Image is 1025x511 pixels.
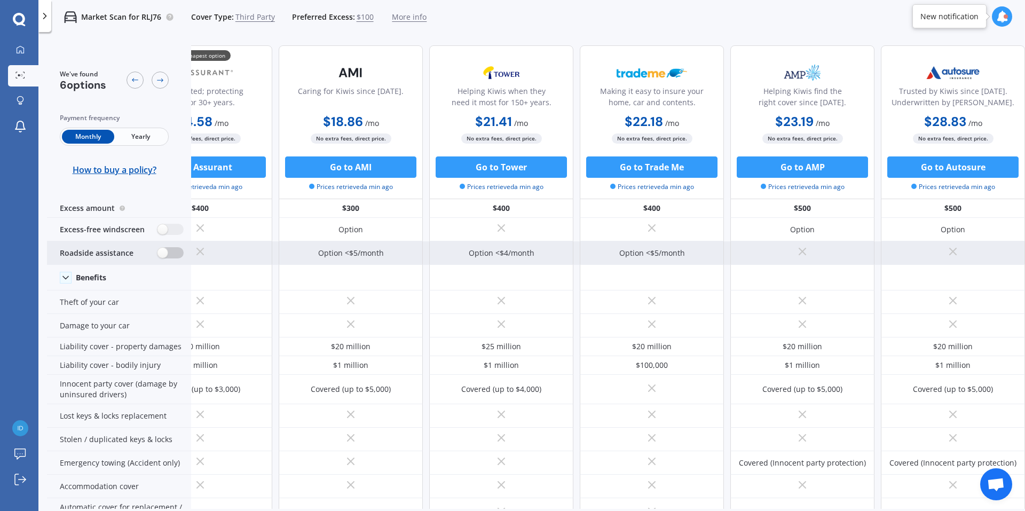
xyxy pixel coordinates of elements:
[625,113,663,130] b: $22.18
[47,314,191,337] div: Damage to your car
[183,360,218,371] div: $1 million
[235,12,275,22] span: Third Party
[968,118,982,128] span: / mo
[816,118,830,128] span: / mo
[338,224,363,235] div: Option
[12,420,28,436] img: 0c356dd444ef25dbd2ad34a8ef967b05
[114,130,167,144] span: Yearly
[612,133,692,144] span: No extra fees, direct price.
[589,85,715,112] div: Making it easy to insure your home, car and contents.
[913,384,993,395] div: Covered (up to $5,000)
[128,199,272,218] div: $400
[514,118,528,128] span: / mo
[47,428,191,451] div: Stolen / duplicated keys & locks
[62,130,114,144] span: Monthly
[47,199,191,218] div: Excess amount
[47,451,191,475] div: Emergency towing (Accident only)
[920,11,979,22] div: New notification
[81,12,161,22] p: Market Scan for RLJ76
[941,224,965,235] div: Option
[318,248,384,258] div: Option <$5/month
[311,133,391,144] span: No extra fees, direct price.
[761,182,845,192] span: Prices retrieved a min ago
[935,360,971,371] div: $1 million
[60,78,106,92] span: 6 options
[137,85,263,112] div: NZ operated; protecting Kiwis for 30+ years.
[484,360,519,371] div: $1 million
[333,360,368,371] div: $1 million
[586,156,717,178] button: Go to Trade Me
[767,59,838,86] img: AMP.webp
[913,133,994,144] span: No extra fees, direct price.
[580,199,724,218] div: $400
[279,199,423,218] div: $300
[924,113,966,130] b: $28.83
[665,118,679,128] span: / mo
[739,85,865,112] div: Helping Kiwis find the right cover since [DATE].
[60,113,169,123] div: Payment frequency
[191,12,234,22] span: Cover Type:
[172,113,212,130] b: $14.58
[64,11,77,23] img: car.f15378c7a67c060ca3f3.svg
[762,133,843,144] span: No extra fees, direct price.
[311,384,391,395] div: Covered (up to $5,000)
[47,290,191,314] div: Theft of your car
[309,182,393,192] span: Prices retrieved a min ago
[47,375,191,404] div: Innocent party cover (damage by uninsured drivers)
[160,384,240,395] div: Covered (up to $3,000)
[331,341,370,352] div: $20 million
[610,182,694,192] span: Prices retrieved a min ago
[911,182,995,192] span: Prices retrieved a min ago
[482,341,521,352] div: $25 million
[47,404,191,428] div: Lost keys & locks replacement
[292,12,355,22] span: Preferred Excess:
[739,458,866,468] div: Covered (Innocent party protection)
[215,118,228,128] span: / mo
[790,224,815,235] div: Option
[881,199,1025,218] div: $500
[436,156,567,178] button: Go to Tower
[632,341,672,352] div: $20 million
[889,458,1016,468] div: Covered (Innocent party protection)
[429,199,573,218] div: $400
[392,12,427,22] span: More info
[762,384,842,395] div: Covered (up to $5,000)
[785,360,820,371] div: $1 million
[619,248,685,258] div: Option <$5/month
[357,12,374,22] span: $100
[475,113,512,130] b: $21.41
[460,182,543,192] span: Prices retrieved a min ago
[890,85,1016,112] div: Trusted by Kiwis since [DATE]. Underwritten by [PERSON_NAME].
[60,69,106,79] span: We've found
[316,59,386,86] img: AMI-text-1.webp
[918,59,988,86] img: Autosure.webp
[783,341,822,352] div: $20 million
[323,113,363,130] b: $18.86
[775,113,814,130] b: $23.19
[160,133,241,144] span: No extra fees, direct price.
[887,156,1019,178] button: Go to Autosure
[461,384,541,395] div: Covered (up to $4,000)
[466,59,537,86] img: Tower.webp
[47,475,191,498] div: Accommodation cover
[298,85,404,112] div: Caring for Kiwis since [DATE].
[933,341,973,352] div: $20 million
[159,182,242,192] span: Prices retrieved a min ago
[285,156,416,178] button: Go to AMI
[47,218,191,241] div: Excess-free windscreen
[980,468,1012,500] div: Open chat
[47,356,191,375] div: Liability cover - bodily injury
[461,133,542,144] span: No extra fees, direct price.
[165,59,235,86] img: Assurant.png
[180,341,220,352] div: $10 million
[47,241,191,265] div: Roadside assistance
[438,85,564,112] div: Helping Kiwis when they need it most for 150+ years.
[47,337,191,356] div: Liability cover - property damages
[76,273,106,282] div: Benefits
[617,59,687,86] img: Trademe.webp
[737,156,868,178] button: Go to AMP
[73,164,156,175] span: How to buy a policy?
[469,248,534,258] div: Option <$4/month
[636,360,668,371] div: $100,000
[730,199,874,218] div: $500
